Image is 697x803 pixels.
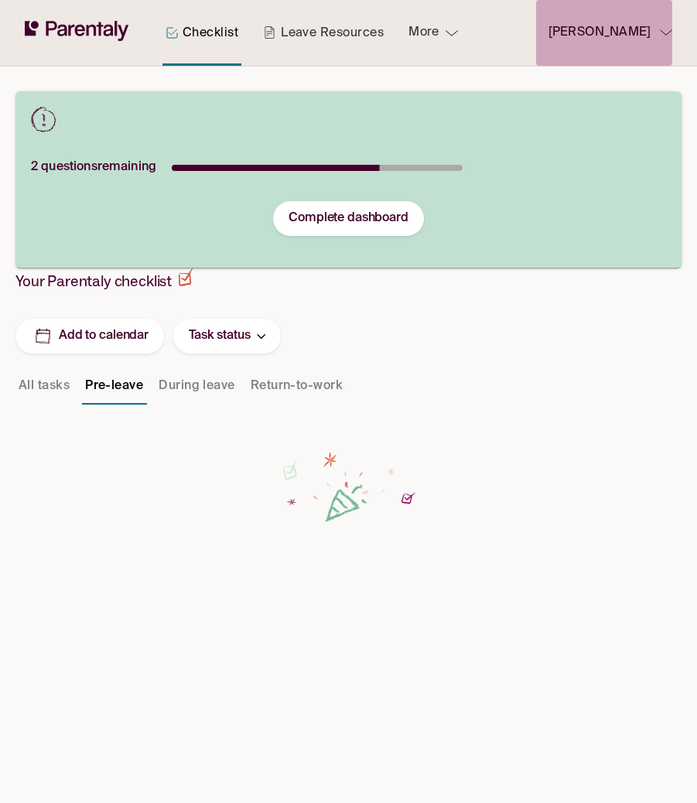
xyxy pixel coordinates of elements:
[82,367,146,405] button: Pre-leave
[15,367,73,405] button: All tasks
[15,319,164,354] button: Add to calendar
[173,319,281,354] button: Task status
[189,326,251,347] p: Task status
[548,22,651,43] p: [PERSON_NAME]
[273,201,424,236] button: Complete dashboard
[59,328,149,344] p: Add to calendar
[31,157,158,178] p: 2 questions remaining
[15,268,193,291] h2: Your Parentaly checklist
[289,210,408,227] a: Complete dashboard
[15,367,349,405] div: Task stage tabs
[155,367,238,405] button: During leave
[248,367,346,405] button: Return-to-work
